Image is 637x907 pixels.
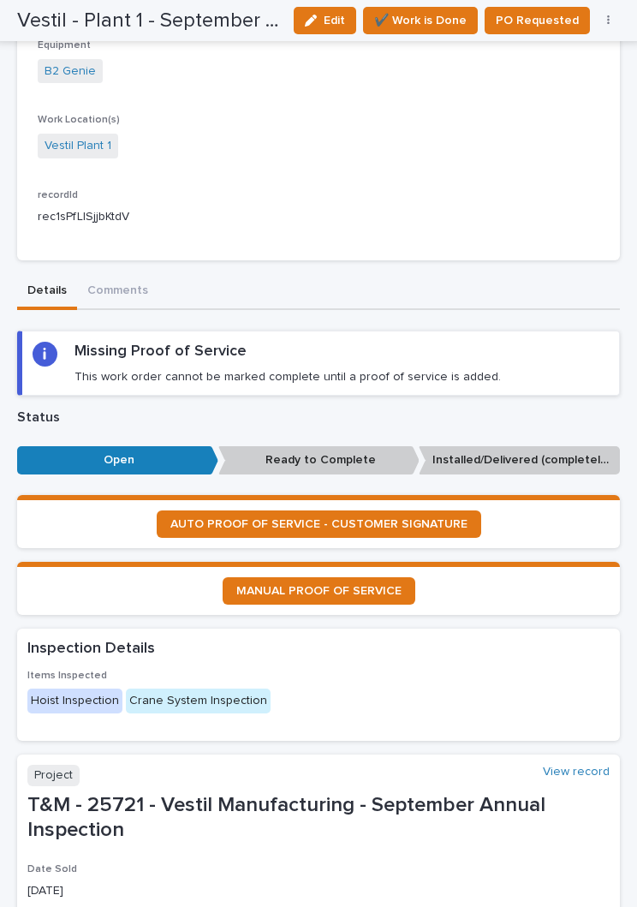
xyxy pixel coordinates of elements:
[218,446,420,474] p: Ready to Complete
[543,765,610,779] a: View record
[324,13,345,28] span: Edit
[294,7,356,34] button: Edit
[27,793,610,843] p: T&M - 25721 - Vestil Manufacturing - September Annual Inspection
[374,10,467,31] span: ✔️ Work is Done
[17,274,77,310] button: Details
[236,585,402,597] span: MANUAL PROOF OF SERVICE
[157,510,481,538] a: AUTO PROOF OF SERVICE - CUSTOMER SIGNATURE
[38,115,120,125] span: Work Location(s)
[45,63,96,81] a: B2 Genie
[419,446,620,474] p: Installed/Delivered (completely done)
[74,342,247,362] h2: Missing Proof of Service
[27,639,155,659] h2: Inspection Details
[27,882,610,900] p: [DATE]
[27,765,80,786] p: Project
[77,274,158,310] button: Comments
[17,9,280,33] h2: Vestil - Plant 1 - September Annual Inspection
[126,689,271,713] div: Crane System Inspection
[27,689,122,713] div: Hoist Inspection
[363,7,478,34] button: ✔️ Work is Done
[17,446,218,474] p: Open
[38,208,599,226] p: rec1sPfLISjjbKtdV
[485,7,590,34] button: PO Requested
[38,40,91,51] span: Equipment
[170,518,467,530] span: AUTO PROOF OF SERVICE - CUSTOMER SIGNATURE
[27,864,77,874] span: Date Sold
[27,671,107,681] span: Items Inspected
[45,137,111,155] a: Vestil Plant 1
[38,190,78,200] span: recordId
[496,10,579,31] span: PO Requested
[74,369,501,385] p: This work order cannot be marked complete until a proof of service is added.
[223,577,415,605] a: MANUAL PROOF OF SERVICE
[17,409,620,426] p: Status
